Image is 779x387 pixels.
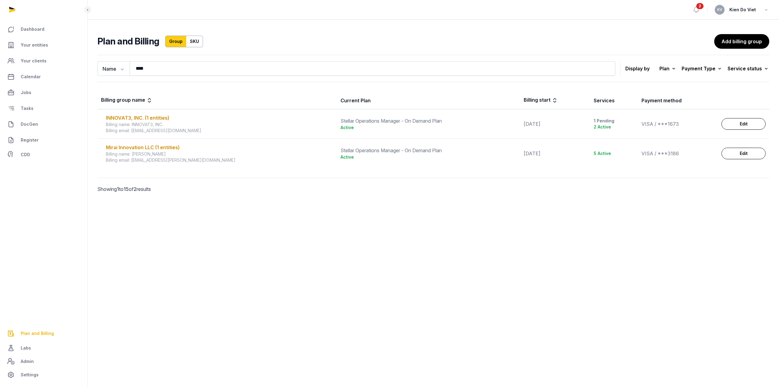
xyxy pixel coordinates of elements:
div: 1 Pending [594,118,634,124]
span: Admin [21,358,34,365]
div: Service status [728,64,769,73]
div: 5 Active [594,150,634,157]
a: CDD [5,149,82,161]
a: DocGen [5,117,82,132]
h2: Plan and Billing [97,36,159,47]
span: Dashboard [21,26,44,33]
td: [DATE] [520,139,590,168]
span: Kien Do Viet [729,6,756,13]
a: Your entities [5,38,82,52]
a: Edit [721,148,766,159]
div: Active [341,125,517,131]
a: SKU [186,36,203,47]
span: Jobs [21,89,31,96]
span: 2 [134,186,137,192]
span: Calendar [21,73,41,80]
span: 1 [117,186,119,192]
div: Billing name: INNOVAT3, INC. [106,121,333,128]
span: DocGen [21,121,38,128]
div: Payment method [641,97,682,104]
a: Tasks [5,101,82,116]
span: Tasks [21,105,33,112]
div: Stellar Operations Manager - On Demand Plan [341,117,517,125]
a: Admin [5,355,82,368]
a: Settings [5,368,82,382]
div: Mirai Innovation LLC (1 entities) [106,144,333,151]
a: Edit [721,118,766,130]
div: Billing name: [PERSON_NAME] [106,151,333,157]
span: Settings [21,371,39,378]
td: [DATE] [520,109,590,139]
a: Calendar [5,69,82,84]
span: CDD [21,151,30,158]
div: Billing email: [EMAIL_ADDRESS][PERSON_NAME][DOMAIN_NAME] [106,157,333,163]
a: Jobs [5,85,82,100]
div: Stellar Operations Manager - On Demand Plan [341,147,517,154]
div: Active [341,154,517,160]
div: Billing start [524,96,558,105]
span: Your clients [21,57,47,65]
div: Plan [659,64,677,73]
span: Labs [21,344,31,352]
span: 2 [696,3,704,9]
p: Display by [625,64,650,73]
a: Labs [5,341,82,355]
span: Plan and Billing [21,330,54,337]
a: Add billing group [714,34,769,49]
div: Current Plan [341,97,371,104]
span: Register [21,136,39,144]
div: Payment Type [682,64,723,73]
div: 2 Active [594,124,634,130]
a: Plan and Billing [5,326,82,341]
div: Billing group name [101,96,152,105]
div: Services [594,97,615,104]
span: KV [717,8,722,12]
a: Register [5,133,82,147]
span: Your entities [21,41,48,49]
span: 15 [124,186,129,192]
button: KV [715,5,725,15]
div: Billing email: [EMAIL_ADDRESS][DOMAIN_NAME] [106,128,333,134]
button: Name [97,61,130,76]
a: Group [165,36,187,47]
a: Dashboard [5,22,82,37]
p: Showing to of results [97,178,258,200]
div: INNOVAT3, INC. (1 entities) [106,114,333,121]
a: Your clients [5,54,82,68]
